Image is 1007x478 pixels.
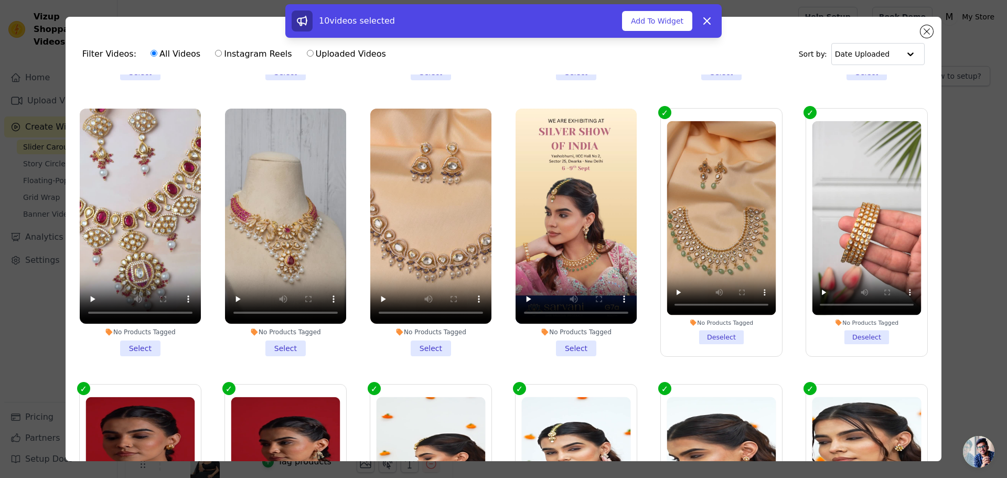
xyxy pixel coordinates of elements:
label: Instagram Reels [215,47,292,61]
button: Add To Widget [622,11,692,31]
div: Sort by: [799,43,925,65]
div: No Products Tagged [225,328,346,336]
div: No Products Tagged [667,318,776,326]
label: All Videos [150,47,201,61]
span: 10 videos selected [319,16,395,26]
div: No Products Tagged [516,328,637,336]
div: Open chat [963,436,994,468]
label: Uploaded Videos [306,47,387,61]
div: No Products Tagged [370,328,491,336]
div: Filter Videos: [82,42,392,66]
div: No Products Tagged [812,318,922,326]
div: No Products Tagged [80,328,201,336]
